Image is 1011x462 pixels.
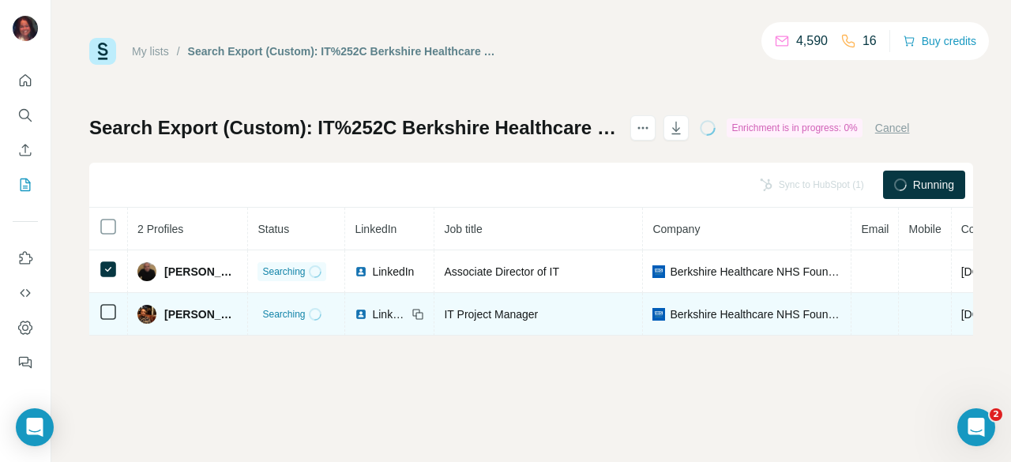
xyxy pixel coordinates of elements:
[13,66,38,95] button: Quick start
[13,136,38,164] button: Enrich CSV
[875,120,910,136] button: Cancel
[13,101,38,130] button: Search
[89,38,116,65] img: Surfe Logo
[652,223,700,235] span: Company
[188,43,502,59] div: Search Export (Custom): IT%252C Berkshire Healthcare NHS Foundation Trust - [DATE] 09:48
[257,223,289,235] span: Status
[372,264,414,280] span: LinkedIn
[164,264,238,280] span: [PERSON_NAME]
[652,265,665,278] img: company-logo
[863,32,877,51] p: 16
[137,262,156,281] img: Avatar
[444,308,538,321] span: IT Project Manager
[89,115,616,141] h1: Search Export (Custom): IT%252C Berkshire Healthcare NHS Foundation Trust - [DATE] 09:48
[13,279,38,307] button: Use Surfe API
[957,408,995,446] iframe: Intercom live chat
[908,223,941,235] span: Mobile
[13,16,38,41] img: Avatar
[16,408,54,446] div: Open Intercom Messenger
[13,314,38,342] button: Dashboard
[355,223,397,235] span: LinkedIn
[990,408,1002,421] span: 2
[630,115,656,141] button: actions
[670,306,841,322] span: Berkshire Healthcare NHS Foundation Trust
[355,308,367,321] img: LinkedIn logo
[13,171,38,199] button: My lists
[177,43,180,59] li: /
[262,307,305,321] span: Searching
[137,223,183,235] span: 2 Profiles
[861,223,889,235] span: Email
[652,308,665,321] img: company-logo
[903,30,976,52] button: Buy credits
[796,32,828,51] p: 4,590
[444,223,482,235] span: Job title
[13,348,38,377] button: Feedback
[262,265,305,279] span: Searching
[132,45,169,58] a: My lists
[13,244,38,272] button: Use Surfe on LinkedIn
[372,306,407,322] span: LinkedIn
[913,177,954,193] span: Running
[670,264,841,280] span: Berkshire Healthcare NHS Foundation Trust
[444,265,559,278] span: Associate Director of IT
[164,306,238,322] span: [PERSON_NAME]
[355,265,367,278] img: LinkedIn logo
[137,305,156,324] img: Avatar
[727,118,862,137] div: Enrichment is in progress: 0%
